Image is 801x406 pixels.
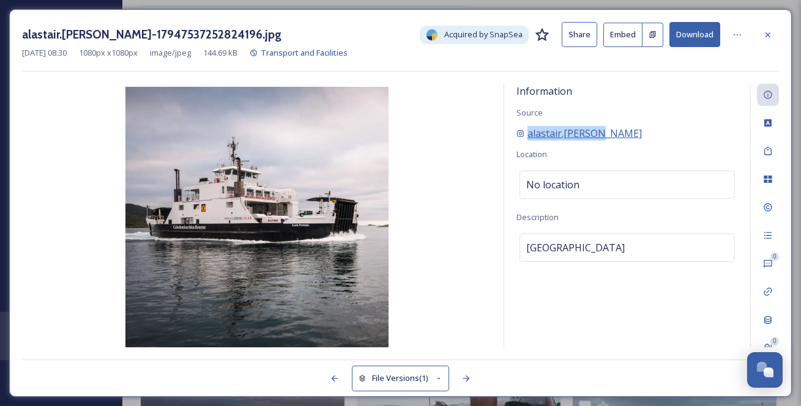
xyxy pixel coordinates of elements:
button: Share [562,22,597,47]
h3: alastair.[PERSON_NAME]-17947537252824196.jpg [22,26,281,43]
span: [DATE] 08:30 [22,47,67,59]
button: Open Chat [747,352,783,388]
button: File Versions(1) [352,366,450,391]
span: 1080 px x 1080 px [79,47,138,59]
img: snapsea-logo.png [426,29,438,41]
span: No location [526,177,579,192]
span: Description [516,212,559,223]
span: Transport and Facilities [261,47,348,58]
div: 0 [770,253,779,261]
span: [GEOGRAPHIC_DATA] [526,240,625,255]
span: Location [516,149,547,160]
span: alastair.[PERSON_NAME] [527,126,642,141]
div: 0 [770,337,779,345]
a: alastair.[PERSON_NAME] [516,126,642,141]
span: image/jpeg [150,47,191,59]
span: Acquired by SnapSea [444,29,523,40]
span: 144.69 kB [203,47,237,59]
span: Source [516,107,543,118]
span: Information [516,84,572,98]
img: alastair.jackson-17947537252824196.jpg [22,87,491,350]
button: Embed [603,23,643,47]
button: Download [669,22,720,47]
